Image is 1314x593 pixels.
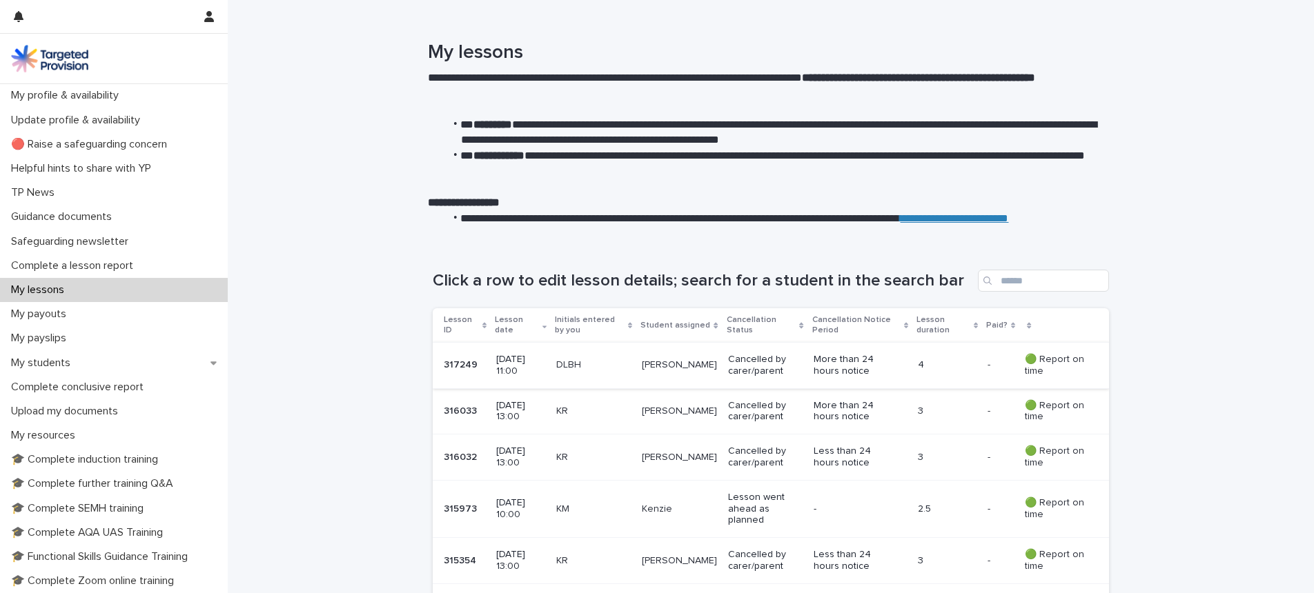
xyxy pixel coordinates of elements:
[433,343,1109,389] tr: 317249317249 [DATE] 11:00DLBH[PERSON_NAME]Cancelled by carer/parentMore than 24 hours notice4-- 🟢...
[814,549,890,572] p: Less than 24 hours notice
[642,555,717,567] p: [PERSON_NAME]
[428,41,1104,65] h1: My lessons
[728,354,802,377] p: Cancelled by carer/parent
[556,452,631,463] p: KR
[433,434,1109,481] tr: 316032316032 [DATE] 13:00KR[PERSON_NAME]Cancelled by carer/parentLess than 24 hours notice3-- 🟢 R...
[6,405,129,418] p: Upload my documents
[986,318,1008,333] p: Paid?
[814,445,890,469] p: Less than 24 hours notice
[642,503,717,515] p: Kenzie
[1025,354,1087,377] p: 🟢 Report on time
[6,429,86,442] p: My resources
[6,138,178,151] p: 🔴 Raise a safeguarding concern
[6,210,123,223] p: Guidance documents
[642,405,717,417] p: [PERSON_NAME]
[642,359,717,371] p: [PERSON_NAME]
[495,312,538,338] p: Lesson date
[444,356,480,371] p: 317249
[496,497,545,521] p: [DATE] 10:00
[1025,497,1087,521] p: 🟢 Report on time
[918,503,977,515] p: 2.5
[6,574,185,587] p: 🎓 Complete Zoom online training
[433,538,1109,584] tr: 315354315354 [DATE] 13:00KR[PERSON_NAME]Cancelled by carer/parentLess than 24 hours notice3-- 🟢 R...
[814,503,890,515] p: -
[444,501,480,515] p: 315973
[728,492,802,526] p: Lesson went ahead as planned
[444,449,480,463] p: 316032
[988,403,993,417] p: -
[556,555,631,567] p: KR
[444,312,479,338] p: Lesson ID
[6,235,139,248] p: Safeguarding newsletter
[6,259,144,272] p: Complete a lesson report
[812,312,901,338] p: Cancellation Notice Period
[988,501,993,515] p: -
[642,452,717,463] p: [PERSON_NAME]
[6,477,184,490] p: 🎓 Complete further training Q&A
[556,503,631,515] p: KM
[988,356,993,371] p: -
[640,318,710,333] p: Student assigned
[444,552,479,567] p: 315354
[444,403,480,417] p: 316033
[555,312,625,338] p: Initials entered by you
[728,549,802,572] p: Cancelled by carer/parent
[918,359,977,371] p: 4
[6,283,75,296] p: My lessons
[6,114,151,127] p: Update profile & availability
[496,400,545,423] p: [DATE] 13:00
[6,381,155,394] p: Complete conclusive report
[556,405,631,417] p: KR
[6,186,66,199] p: TP News
[11,45,88,72] img: M5nRWzHhSzIhMunXDL62
[496,445,545,469] p: [DATE] 13:00
[6,356,81,370] p: My students
[6,453,169,466] p: 🎓 Complete induction training
[728,445,802,469] p: Cancelled by carer/parent
[433,271,972,291] h1: Click a row to edit lesson details; search for a student in the search bar
[978,270,1109,292] input: Search
[556,359,631,371] p: DLBH
[918,405,977,417] p: 3
[6,550,199,563] p: 🎓 Functional Skills Guidance Training
[727,312,796,338] p: Cancellation Status
[6,89,130,102] p: My profile & availability
[814,354,890,377] p: More than 24 hours notice
[918,452,977,463] p: 3
[433,480,1109,537] tr: 315973315973 [DATE] 10:00KMKenzieLesson went ahead as planned-2.5-- 🟢 Report on time
[988,552,993,567] p: -
[6,332,77,345] p: My payslips
[433,388,1109,434] tr: 316033316033 [DATE] 13:00KR[PERSON_NAME]Cancelled by carer/parentMore than 24 hours notice3-- 🟢 R...
[6,162,162,175] p: Helpful hints to share with YP
[916,312,970,338] p: Lesson duration
[496,354,545,377] p: [DATE] 11:00
[728,400,802,423] p: Cancelled by carer/parent
[918,555,977,567] p: 3
[1025,400,1087,423] p: 🟢 Report on time
[6,308,77,321] p: My payouts
[496,549,545,572] p: [DATE] 13:00
[988,449,993,463] p: -
[814,400,890,423] p: More than 24 hours notice
[1025,549,1087,572] p: 🟢 Report on time
[6,526,174,539] p: 🎓 Complete AQA UAS Training
[6,502,155,515] p: 🎓 Complete SEMH training
[1025,445,1087,469] p: 🟢 Report on time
